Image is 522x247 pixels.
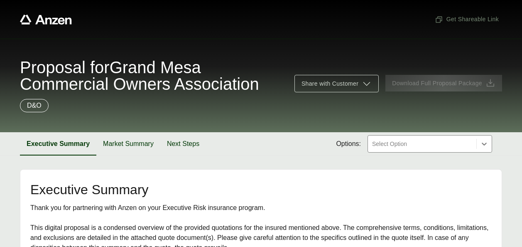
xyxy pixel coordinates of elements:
button: Next Steps [160,132,206,156]
a: Anzen website [20,15,72,25]
button: Get Shareable Link [431,12,502,27]
span: Get Shareable Link [435,15,499,24]
button: Share with Customer [294,75,379,92]
span: Share with Customer [301,79,358,88]
p: D&O [27,101,42,111]
span: Proposal for Grand Mesa Commercial Owners Association [20,59,284,92]
button: Executive Summary [20,132,96,156]
h2: Executive Summary [30,183,492,196]
span: Download Full Proposal Package [392,79,482,88]
span: Options: [336,139,361,149]
button: Market Summary [96,132,160,156]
